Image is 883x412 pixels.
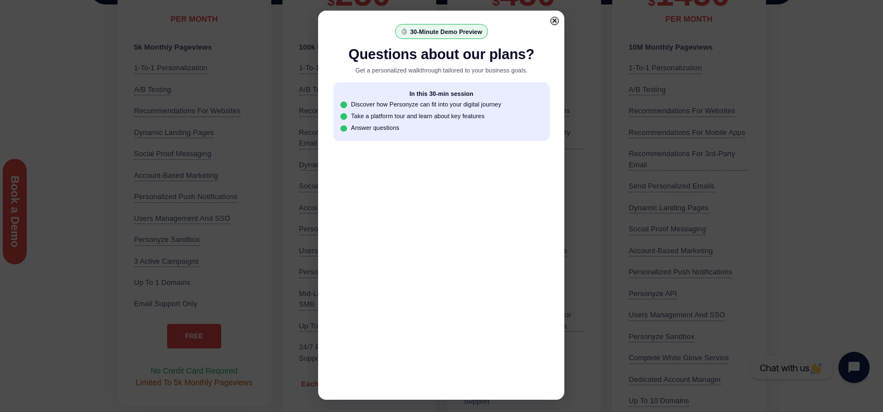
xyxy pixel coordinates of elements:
iframe: Select a Date & Time - Calendly [333,155,550,391]
div: In this 30-min session [340,90,542,97]
div: Answer questions [351,124,399,131]
div: Take a platform tour and learn about key features [351,113,485,119]
img: ⏱ [401,28,407,35]
div: 30-Minute Demo Preview [410,28,482,35]
div: Close [550,17,559,25]
div: Discover how Personyze can fit into your digital journey [351,101,501,108]
div: Get a personalized walkthrough tailored to your business goals. [333,66,550,75]
div: Questions about our plans? [333,46,550,63]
